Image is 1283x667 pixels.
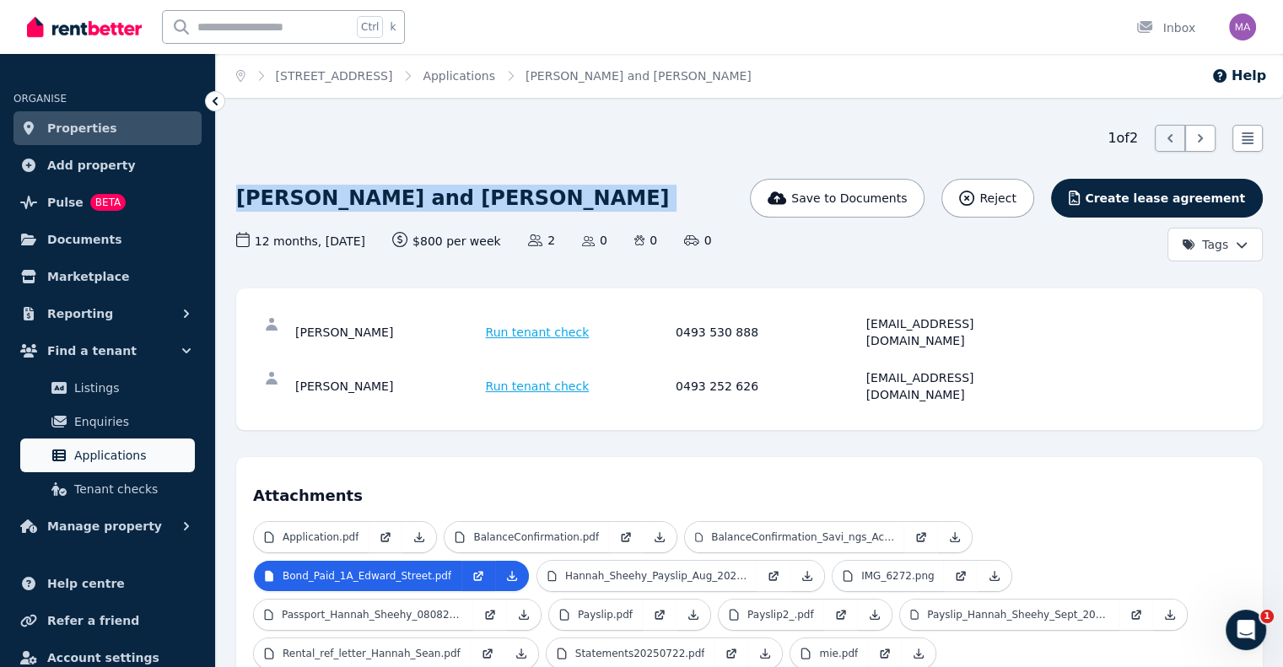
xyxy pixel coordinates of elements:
[254,561,461,591] a: Bond_Paid_1A_Edward_Street.pdf
[941,179,1033,218] button: Reject
[13,111,202,145] a: Properties
[978,561,1011,591] a: Download Attachment
[719,600,824,630] a: Payslip2_.pdf
[1051,179,1263,218] button: Create lease agreement
[747,608,814,621] p: Payslip2_.pdf
[253,474,1246,508] h4: Attachments
[20,438,195,472] a: Applications
[486,324,590,341] span: Run tenant check
[13,148,202,182] a: Add property
[711,530,894,544] p: BalanceConfirmation_Savi_ngs_Account_.pdf
[20,405,195,438] a: Enquiries
[473,600,507,630] a: Open in new Tab
[979,190,1016,207] span: Reject
[74,445,188,465] span: Applications
[423,69,495,83] a: Applications
[20,371,195,405] a: Listings
[236,232,365,250] span: 12 months , [DATE]
[819,647,858,660] p: mie.pdf
[790,561,824,591] a: Download Attachment
[47,155,136,175] span: Add property
[47,573,125,594] span: Help centre
[684,232,711,249] span: 0
[445,522,609,552] a: BalanceConfirmation.pdf
[392,232,501,250] span: $800 per week
[582,232,607,249] span: 0
[13,334,202,368] button: Find a tenant
[74,378,188,398] span: Listings
[549,600,643,630] a: Payslip.pdf
[609,522,643,552] a: Open in new Tab
[1119,600,1153,630] a: Open in new Tab
[858,600,892,630] a: Download Attachment
[74,479,188,499] span: Tenant checks
[1182,236,1228,253] span: Tags
[861,569,934,583] p: IMG_6272.png
[1260,610,1274,623] span: 1
[13,567,202,600] a: Help centre
[47,192,84,212] span: Pulse
[47,118,117,138] span: Properties
[74,411,188,432] span: Enquiries
[283,647,461,660] p: Rental_ref_letter_Hannah_Sean.pdf
[283,569,451,583] p: Bond_Paid_1A_Edward_Street.pdf
[13,260,202,293] a: Marketplace
[13,93,67,105] span: ORGANISE
[677,600,710,630] a: Download Attachment
[254,522,369,552] a: Application.pdf
[643,522,677,552] a: Download Attachment
[824,600,858,630] a: Open in new Tab
[537,561,757,591] a: Hannah_Sheehy_Payslip_Aug_2025.pdf
[643,600,677,630] a: Open in new Tab
[461,561,495,591] a: Open in new Tab
[575,647,705,660] p: Statements20250722.pdf
[47,229,122,250] span: Documents
[486,378,590,395] span: Run tenant check
[216,54,772,98] nav: Breadcrumb
[402,522,436,552] a: Download Attachment
[1229,13,1256,40] img: Michael Adams
[833,561,944,591] a: IMG_6272.png
[944,561,978,591] a: Open in new Tab
[283,530,358,544] p: Application.pdf
[495,561,529,591] a: Download Attachment
[866,315,1052,349] div: [EMAIL_ADDRESS][DOMAIN_NAME]
[27,14,142,40] img: RentBetter
[13,509,202,543] button: Manage property
[369,522,402,552] a: Open in new Tab
[90,194,126,211] span: BETA
[866,369,1052,403] div: [EMAIL_ADDRESS][DOMAIN_NAME]
[757,561,790,591] a: Open in new Tab
[676,369,861,403] div: 0493 252 626
[904,522,938,552] a: Open in new Tab
[13,186,202,219] a: PulseBETA
[1226,610,1266,650] iframe: Intercom live chat
[676,315,861,349] div: 0493 530 888
[254,600,473,630] a: Passport_Hannah_Sheehy_080825.JPG
[507,600,541,630] a: Download Attachment
[295,369,481,403] div: [PERSON_NAME]
[791,190,907,207] span: Save to Documents
[13,223,202,256] a: Documents
[565,569,747,583] p: Hannah_Sheehy_Payslip_Aug_2025.pdf
[1085,190,1245,207] span: Create lease agreement
[1211,66,1266,86] button: Help
[528,232,555,249] span: 2
[47,611,139,631] span: Refer a friend
[1167,228,1263,261] button: Tags
[1136,19,1195,36] div: Inbox
[578,608,633,621] p: Payslip.pdf
[685,522,904,552] a: BalanceConfirmation_Savi_ngs_Account_.pdf
[276,69,393,83] a: [STREET_ADDRESS]
[13,297,202,331] button: Reporting
[390,20,396,34] span: k
[47,304,113,324] span: Reporting
[473,530,599,544] p: BalanceConfirmation.pdf
[282,608,463,621] p: Passport_Hannah_Sheehy_080825.JPG
[47,266,129,287] span: Marketplace
[634,232,657,249] span: 0
[1108,128,1138,148] span: 1 of 2
[900,600,1119,630] a: Payslip_Hannah_Sheehy_Sept_2025.pdf
[47,516,162,536] span: Manage property
[357,16,383,38] span: Ctrl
